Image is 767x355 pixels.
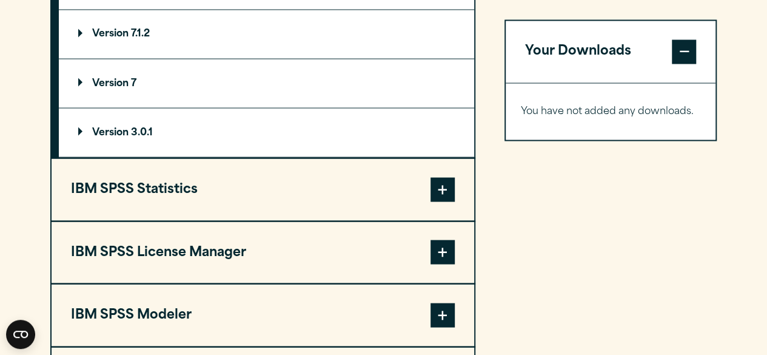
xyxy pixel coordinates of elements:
[506,83,716,140] div: Your Downloads
[52,284,474,346] button: IBM SPSS Modeler
[52,221,474,283] button: IBM SPSS License Manager
[506,21,716,83] button: Your Downloads
[78,127,153,137] p: Version 3.0.1
[59,10,474,58] summary: Version 7.1.2
[78,29,150,39] p: Version 7.1.2
[6,320,35,349] button: Open CMP widget
[521,103,701,120] p: You have not added any downloads.
[52,158,474,220] button: IBM SPSS Statistics
[59,59,474,107] summary: Version 7
[78,78,136,88] p: Version 7
[59,108,474,157] summary: Version 3.0.1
